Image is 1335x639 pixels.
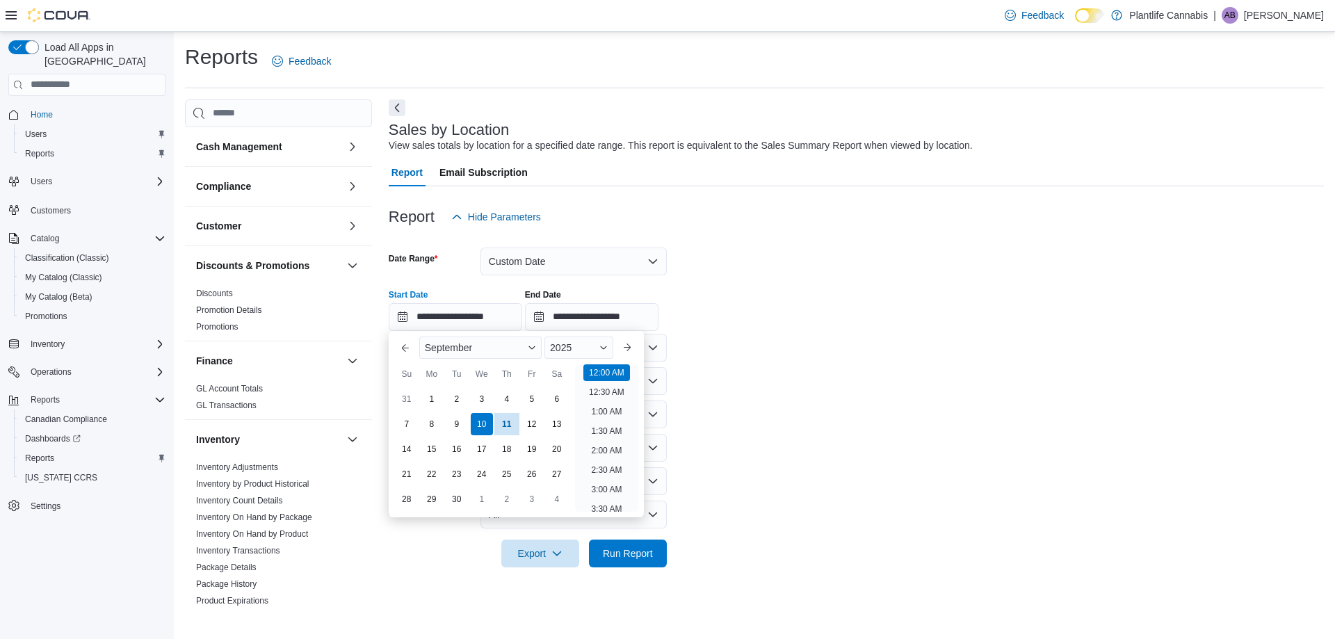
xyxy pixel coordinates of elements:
span: Users [19,126,165,143]
div: Mo [421,363,443,385]
div: day-4 [546,488,568,510]
div: Aran Bhagrath [1222,7,1238,24]
h3: Finance [196,354,233,368]
p: [PERSON_NAME] [1244,7,1324,24]
button: Catalog [3,229,171,248]
p: | [1213,7,1216,24]
span: Customers [31,205,71,216]
span: September [425,342,472,353]
div: day-28 [396,488,418,510]
span: Users [25,129,47,140]
span: Canadian Compliance [25,414,107,425]
button: Cash Management [344,138,361,155]
span: Feedback [289,54,331,68]
h3: Discounts & Promotions [196,259,309,273]
a: Customers [25,202,76,219]
div: Button. Open the month selector. September is currently selected. [419,337,542,359]
span: Package Details [196,562,257,573]
label: Start Date [389,289,428,300]
span: Reports [31,394,60,405]
span: Settings [31,501,60,512]
div: Fr [521,363,543,385]
button: My Catalog (Classic) [14,268,171,287]
button: Inventory [25,336,70,353]
span: Inventory [31,339,65,350]
a: Inventory On Hand by Package [196,512,312,522]
button: Discounts & Promotions [344,257,361,274]
span: Export [510,540,571,567]
div: day-26 [521,463,543,485]
button: Next [389,99,405,116]
div: Button. Open the year selector. 2025 is currently selected. [544,337,613,359]
span: Classification (Classic) [19,250,165,266]
span: Inventory Transactions [196,545,280,556]
input: Press the down key to open a popover containing a calendar. [525,303,658,331]
a: Promotions [196,322,238,332]
span: My Catalog (Classic) [25,272,102,283]
div: September, 2025 [394,387,569,512]
img: Cova [28,8,90,22]
button: Users [14,124,171,144]
a: My Catalog (Classic) [19,269,108,286]
span: Settings [25,497,165,515]
div: day-6 [546,388,568,410]
label: End Date [525,289,561,300]
a: Package History [196,579,257,589]
button: Settings [3,496,171,516]
a: Inventory Transactions [196,546,280,556]
button: Export [501,540,579,567]
div: day-11 [496,413,518,435]
input: Dark Mode [1075,8,1104,23]
a: Reports [19,145,60,162]
a: Canadian Compliance [19,411,113,428]
label: Date Range [389,253,438,264]
span: 2025 [550,342,572,353]
div: day-29 [421,488,443,510]
div: day-2 [496,488,518,510]
div: day-8 [421,413,443,435]
a: Feedback [266,47,337,75]
div: day-17 [471,438,493,460]
button: Users [25,173,58,190]
span: Inventory Count Details [196,495,283,506]
a: Inventory Count Details [196,496,283,505]
div: day-15 [421,438,443,460]
a: GL Account Totals [196,384,263,394]
button: Operations [3,362,171,382]
span: Load All Apps in [GEOGRAPHIC_DATA] [39,40,165,68]
div: day-4 [496,388,518,410]
h3: Compliance [196,179,251,193]
a: GL Transactions [196,401,257,410]
div: day-2 [446,388,468,410]
a: Users [19,126,52,143]
button: My Catalog (Beta) [14,287,171,307]
a: Dashboards [19,430,86,447]
a: Settings [25,498,66,515]
h3: Sales by Location [389,122,510,138]
span: Promotions [196,321,238,332]
h1: Reports [185,43,258,71]
button: Open list of options [647,409,658,420]
button: Next month [616,337,638,359]
span: Washington CCRS [19,469,165,486]
div: Sa [546,363,568,385]
div: day-23 [446,463,468,485]
button: Inventory [196,432,341,446]
span: Catalog [31,233,59,244]
div: day-7 [396,413,418,435]
span: Reports [19,450,165,467]
div: day-5 [521,388,543,410]
button: Reports [14,144,171,163]
span: AB [1224,7,1236,24]
button: Run Report [589,540,667,567]
span: Promotions [19,308,165,325]
span: Users [25,173,165,190]
span: My Catalog (Beta) [25,291,92,302]
li: 2:30 AM [585,462,627,478]
div: day-24 [471,463,493,485]
button: Open list of options [647,342,658,353]
div: day-27 [546,463,568,485]
div: day-19 [521,438,543,460]
a: My Catalog (Beta) [19,289,98,305]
